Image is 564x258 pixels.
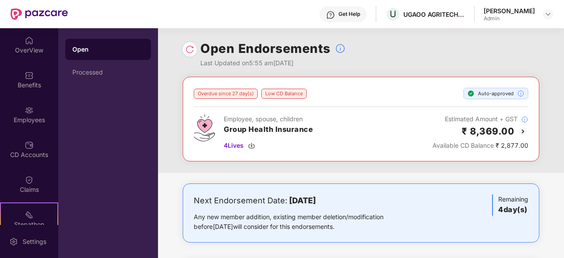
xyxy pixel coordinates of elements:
[390,9,396,19] span: U
[194,212,411,232] div: Any new member addition, existing member deletion/modification before [DATE] will consider for th...
[194,89,258,99] div: Overdue since 27 day(s)
[403,10,465,19] div: UGAOO AGRITECH PRIVATE LIMITED
[72,69,144,76] div: Processed
[467,90,474,97] img: svg+xml;base64,PHN2ZyBpZD0iU3RlcC1Eb25lLTE2eDE2IiB4bWxucz0iaHR0cDovL3d3dy53My5vcmcvMjAwMC9zdmciIH...
[224,114,313,124] div: Employee, spouse, children
[462,124,514,138] h2: ₹ 8,369.00
[25,210,34,219] img: svg+xml;base64,PHN2ZyB4bWxucz0iaHR0cDovL3d3dy53My5vcmcvMjAwMC9zdmciIHdpZHRoPSIyMSIgaGVpZ2h0PSIyMC...
[521,116,528,123] img: svg+xml;base64,PHN2ZyBpZD0iSW5mb18tXzMyeDMyIiBkYXRhLW5hbWU9IkluZm8gLSAzMngzMiIgeG1sbnM9Imh0dHA6Ly...
[1,220,57,229] div: Stepathon
[335,43,346,54] img: svg+xml;base64,PHN2ZyBpZD0iSW5mb18tXzMyeDMyIiBkYXRhLW5hbWU9IkluZm8gLSAzMngzMiIgeG1sbnM9Imh0dHA6Ly...
[261,89,307,99] div: Low CD Balance
[289,196,316,205] b: [DATE]
[492,194,528,216] div: Remaining
[545,11,552,18] img: svg+xml;base64,PHN2ZyBpZD0iRHJvcGRvd24tMzJ4MzIiIHhtbG5zPSJodHRwOi8vd3d3LnczLm9yZy8yMDAwL3N2ZyIgd2...
[194,194,411,207] div: Next Endorsement Date:
[185,45,194,54] img: svg+xml;base64,PHN2ZyBpZD0iUmVsb2FkLTMyeDMyIiB4bWxucz0iaHR0cDovL3d3dy53My5vcmcvMjAwMC9zdmciIHdpZH...
[25,106,34,115] img: svg+xml;base64,PHN2ZyBpZD0iRW1wbG95ZWVzIiB4bWxucz0iaHR0cDovL3d3dy53My5vcmcvMjAwMC9zdmciIHdpZHRoPS...
[11,8,68,20] img: New Pazcare Logo
[326,11,335,19] img: svg+xml;base64,PHN2ZyBpZD0iSGVscC0zMngzMiIgeG1sbnM9Imh0dHA6Ly93d3cudzMub3JnLzIwMDAvc3ZnIiB3aWR0aD...
[432,114,528,124] div: Estimated Amount + GST
[20,237,49,246] div: Settings
[25,176,34,184] img: svg+xml;base64,PHN2ZyBpZD0iQ2xhaW0iIHhtbG5zPSJodHRwOi8vd3d3LnczLm9yZy8yMDAwL3N2ZyIgd2lkdGg9IjIwIi...
[518,126,528,137] img: svg+xml;base64,PHN2ZyBpZD0iQmFjay0yMHgyMCIgeG1sbnM9Imh0dHA6Ly93d3cudzMub3JnLzIwMDAvc3ZnIiB3aWR0aD...
[200,39,331,58] h1: Open Endorsements
[432,142,494,149] span: Available CD Balance
[9,237,18,246] img: svg+xml;base64,PHN2ZyBpZD0iU2V0dGluZy0yMHgyMCIgeG1sbnM9Imh0dHA6Ly93d3cudzMub3JnLzIwMDAvc3ZnIiB3aW...
[200,58,346,68] div: Last Updated on 5:55 am[DATE]
[25,71,34,80] img: svg+xml;base64,PHN2ZyBpZD0iQmVuZWZpdHMiIHhtbG5zPSJodHRwOi8vd3d3LnczLm9yZy8yMDAwL3N2ZyIgd2lkdGg9Ij...
[224,124,313,135] h3: Group Health Insurance
[463,88,528,99] div: Auto-approved
[484,7,535,15] div: [PERSON_NAME]
[517,90,524,97] img: svg+xml;base64,PHN2ZyBpZD0iSW5mb18tXzMyeDMyIiBkYXRhLW5hbWU9IkluZm8gLSAzMngzMiIgeG1sbnM9Imh0dHA6Ly...
[248,142,255,149] img: svg+xml;base64,PHN2ZyBpZD0iRG93bmxvYWQtMzJ4MzIiIHhtbG5zPSJodHRwOi8vd3d3LnczLm9yZy8yMDAwL3N2ZyIgd2...
[498,204,528,216] h3: 4 day(s)
[194,114,215,142] img: svg+xml;base64,PHN2ZyB4bWxucz0iaHR0cDovL3d3dy53My5vcmcvMjAwMC9zdmciIHdpZHRoPSI0Ny43MTQiIGhlaWdodD...
[72,45,144,54] div: Open
[25,141,34,150] img: svg+xml;base64,PHN2ZyBpZD0iQ0RfQWNjb3VudHMiIGRhdGEtbmFtZT0iQ0QgQWNjb3VudHMiIHhtbG5zPSJodHRwOi8vd3...
[338,11,360,18] div: Get Help
[484,15,535,22] div: Admin
[224,141,244,150] span: 4 Lives
[432,141,528,150] div: ₹ 2,877.00
[25,36,34,45] img: svg+xml;base64,PHN2ZyBpZD0iSG9tZSIgeG1sbnM9Imh0dHA6Ly93d3cudzMub3JnLzIwMDAvc3ZnIiB3aWR0aD0iMjAiIG...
